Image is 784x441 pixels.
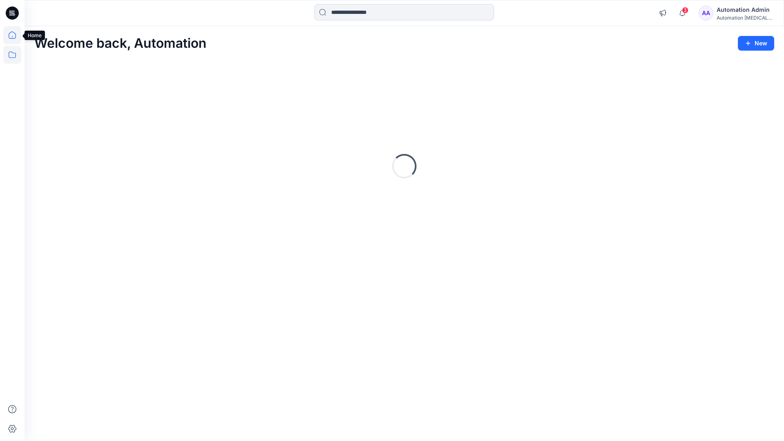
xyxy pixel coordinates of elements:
div: AA [699,6,713,20]
span: 3 [682,7,688,13]
button: New [738,36,774,51]
div: Automation [MEDICAL_DATA]... [717,15,774,21]
h2: Welcome back, Automation [34,36,207,51]
div: Automation Admin [717,5,774,15]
